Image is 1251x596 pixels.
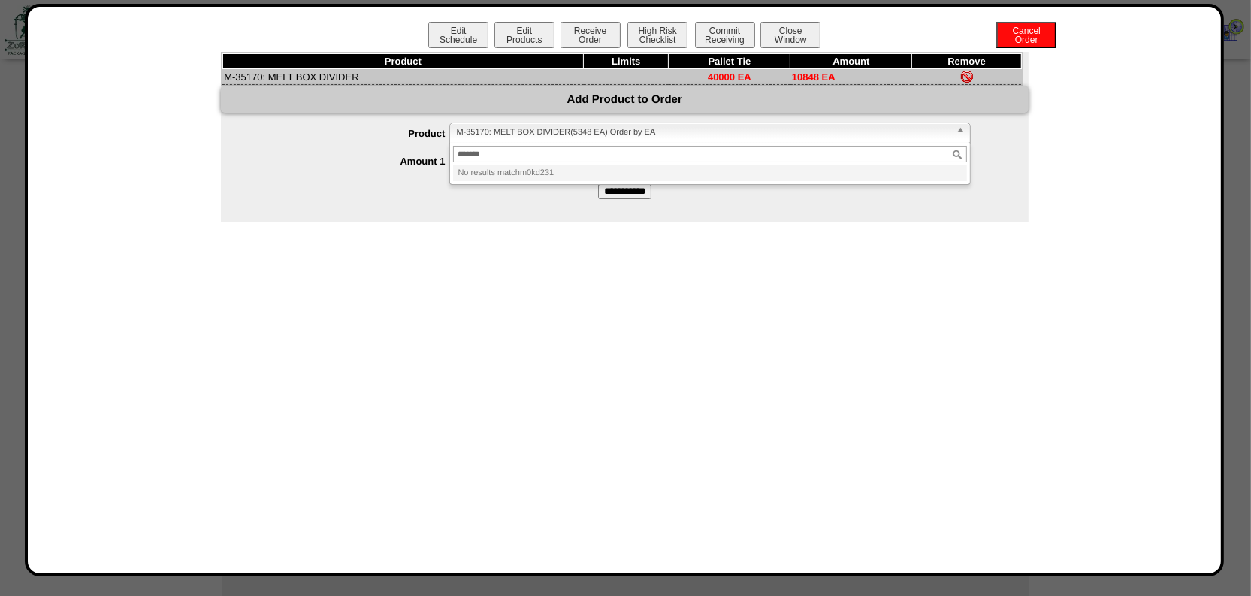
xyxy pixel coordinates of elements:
[912,54,1022,69] th: Remove
[695,22,755,48] button: CommitReceiving
[627,22,687,48] button: High RiskChecklist
[996,22,1056,48] button: CancelOrder
[708,71,751,83] span: 40000 EA
[453,165,966,181] li: No results match
[760,22,820,48] button: CloseWindow
[961,71,973,83] img: Remove Item
[669,54,790,69] th: Pallet Tie
[792,71,836,83] span: 10848 EA
[428,22,488,48] button: EditSchedule
[222,69,583,85] td: M-35170: MELT BOX DIVIDER
[520,168,554,177] span: m0kd231
[759,34,822,45] a: CloseWindow
[221,86,1029,113] div: Add Product to Order
[251,128,450,139] label: Product
[222,54,583,69] th: Product
[251,156,450,167] label: Amount 1
[456,123,950,141] span: M-35170: MELT BOX DIVIDER(5348 EA) Order by EA
[561,22,621,48] button: ReceiveOrder
[626,35,691,45] a: High RiskChecklist
[790,54,912,69] th: Amount
[584,54,669,69] th: Limits
[494,22,554,48] button: EditProducts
